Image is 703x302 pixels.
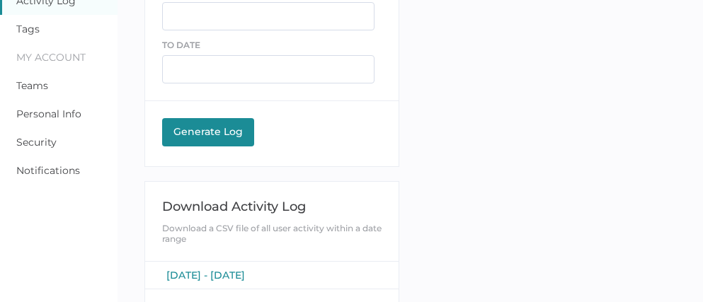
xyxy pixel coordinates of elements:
[162,199,382,214] div: Download Activity Log
[16,164,80,177] a: Notifications
[16,23,40,35] a: Tags
[16,136,57,149] a: Security
[16,79,48,92] a: Teams
[162,40,200,50] span: TO DATE
[16,108,81,120] a: Personal Info
[166,269,245,281] span: [DATE] - [DATE]
[162,118,254,146] button: Generate Log
[162,223,382,244] div: Download a CSV file of all user activity within a date range
[169,125,247,138] div: Generate Log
